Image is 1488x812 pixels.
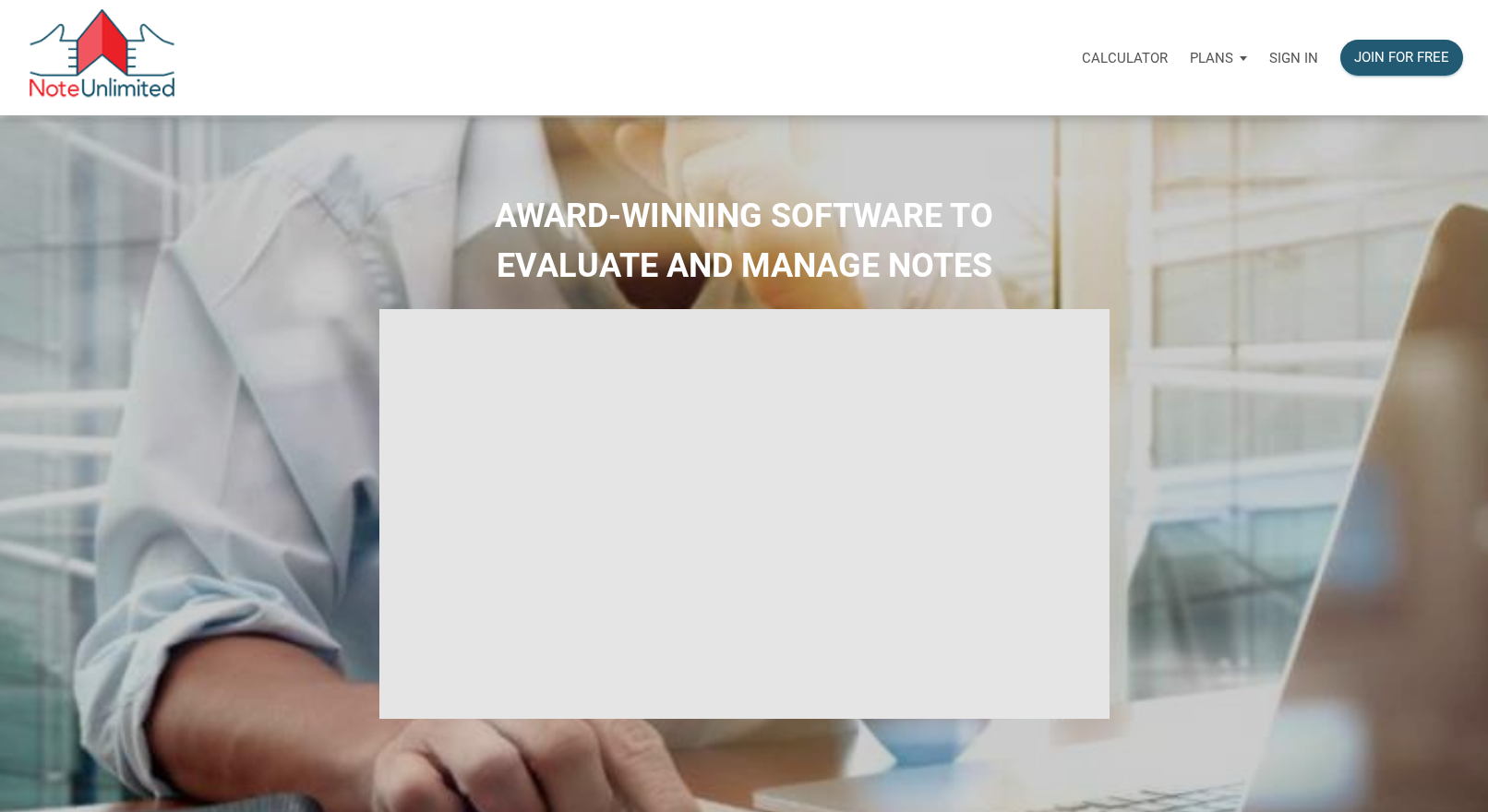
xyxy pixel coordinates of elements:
p: Plans [1190,50,1233,66]
p: Sign in [1269,50,1318,66]
a: Join for free [1329,29,1474,87]
iframe: NoteUnlimited [379,309,1110,720]
p: Calculator [1082,50,1168,66]
a: Calculator [1071,29,1179,87]
button: Join for free [1340,40,1463,76]
a: Sign in [1258,29,1329,87]
h2: AWARD-WINNING SOFTWARE TO EVALUATE AND MANAGE NOTES [14,191,1474,291]
a: Plans [1179,29,1258,87]
button: Plans [1179,30,1258,86]
div: Join for free [1354,47,1449,68]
